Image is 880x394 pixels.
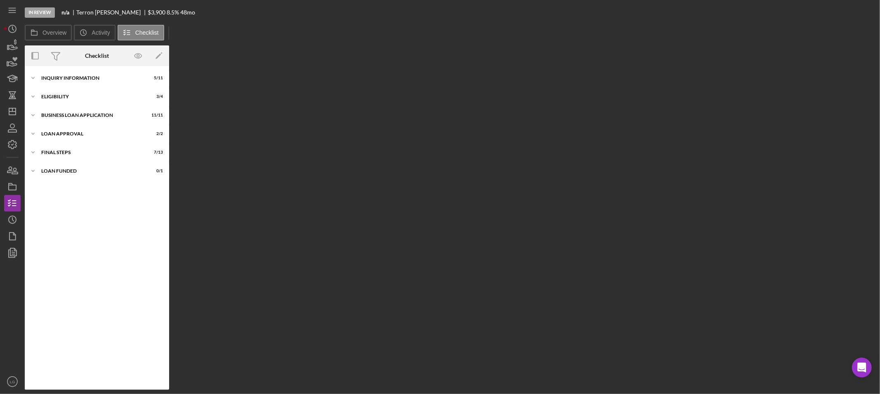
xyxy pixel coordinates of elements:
div: Final Steps [41,150,142,155]
div: $3,900 [148,9,165,16]
b: n/a [61,9,69,16]
button: Activity [74,25,115,40]
button: LG [4,373,21,390]
text: LG [10,380,15,384]
div: BUSINESS LOAN APPLICATION [41,113,142,118]
div: Eligibility [41,94,142,99]
div: LOAN FUNDED [41,169,142,173]
div: 0 / 1 [148,169,163,173]
div: In Review [25,7,55,18]
div: Checklist [85,52,109,59]
label: Checklist [135,29,159,36]
div: 8.5 % [167,9,179,16]
div: Terron [PERSON_NAME] [76,9,148,16]
div: 3 / 4 [148,94,163,99]
div: Loan Approval [41,131,142,136]
div: 5 / 11 [148,76,163,81]
label: Overview [42,29,66,36]
div: 2 / 2 [148,131,163,136]
label: Activity [92,29,110,36]
div: 11 / 11 [148,113,163,118]
div: Open Intercom Messenger [852,358,872,377]
button: Checklist [118,25,164,40]
div: INQUIRY INFORMATION [41,76,142,81]
div: 7 / 13 [148,150,163,155]
button: Overview [25,25,72,40]
div: 48 mo [180,9,195,16]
